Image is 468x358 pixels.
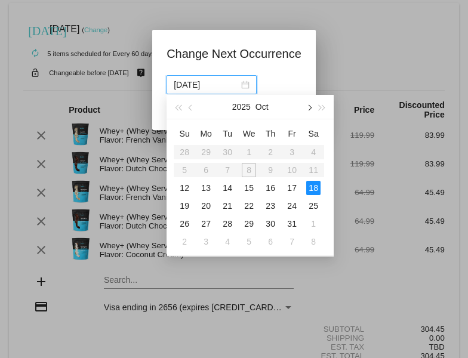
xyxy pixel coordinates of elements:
td: 10/15/2025 [238,179,260,197]
th: Sat [303,124,324,143]
div: 25 [306,199,321,213]
button: Next year (Control + right) [316,95,329,119]
button: Oct [255,95,269,119]
div: 5 [242,234,256,249]
th: Mon [195,124,217,143]
div: 6 [263,234,278,249]
td: 10/26/2025 [174,215,195,233]
td: 10/18/2025 [303,179,324,197]
div: 29 [242,217,256,231]
td: 10/21/2025 [217,197,238,215]
td: 10/22/2025 [238,197,260,215]
input: Select date [174,78,239,91]
h1: Change Next Occurrence [167,44,301,63]
div: 22 [242,199,256,213]
div: 7 [285,234,299,249]
div: 13 [199,181,213,195]
div: 23 [263,199,278,213]
td: 11/2/2025 [174,233,195,251]
td: 11/4/2025 [217,233,238,251]
div: 3 [199,234,213,249]
button: 2025 [232,95,251,119]
div: 24 [285,199,299,213]
div: 16 [263,181,278,195]
button: Previous month (PageUp) [185,95,198,119]
td: 10/27/2025 [195,215,217,233]
div: 2 [177,234,192,249]
th: Sun [174,124,195,143]
button: Last year (Control + left) [171,95,184,119]
div: 12 [177,181,192,195]
td: 10/31/2025 [281,215,303,233]
button: Next month (PageDown) [302,95,315,119]
td: 11/8/2025 [303,233,324,251]
div: 27 [199,217,213,231]
div: 15 [242,181,256,195]
div: 19 [177,199,192,213]
div: 14 [220,181,235,195]
td: 10/12/2025 [174,179,195,197]
td: 11/7/2025 [281,233,303,251]
td: 10/14/2025 [217,179,238,197]
td: 10/24/2025 [281,197,303,215]
td: 10/29/2025 [238,215,260,233]
td: 11/3/2025 [195,233,217,251]
td: 10/30/2025 [260,215,281,233]
div: 8 [306,234,321,249]
td: 10/19/2025 [174,197,195,215]
div: 31 [285,217,299,231]
td: 11/6/2025 [260,233,281,251]
div: 1 [306,217,321,231]
div: 18 [306,181,321,195]
th: Wed [238,124,260,143]
td: 10/25/2025 [303,197,324,215]
div: 28 [220,217,235,231]
div: 30 [263,217,278,231]
td: 10/17/2025 [281,179,303,197]
td: 10/16/2025 [260,179,281,197]
th: Tue [217,124,238,143]
div: 26 [177,217,192,231]
div: 17 [285,181,299,195]
div: 4 [220,234,235,249]
td: 10/28/2025 [217,215,238,233]
td: 11/5/2025 [238,233,260,251]
td: 10/13/2025 [195,179,217,197]
div: 20 [199,199,213,213]
td: 10/23/2025 [260,197,281,215]
div: 21 [220,199,235,213]
th: Fri [281,124,303,143]
td: 10/20/2025 [195,197,217,215]
td: 11/1/2025 [303,215,324,233]
th: Thu [260,124,281,143]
